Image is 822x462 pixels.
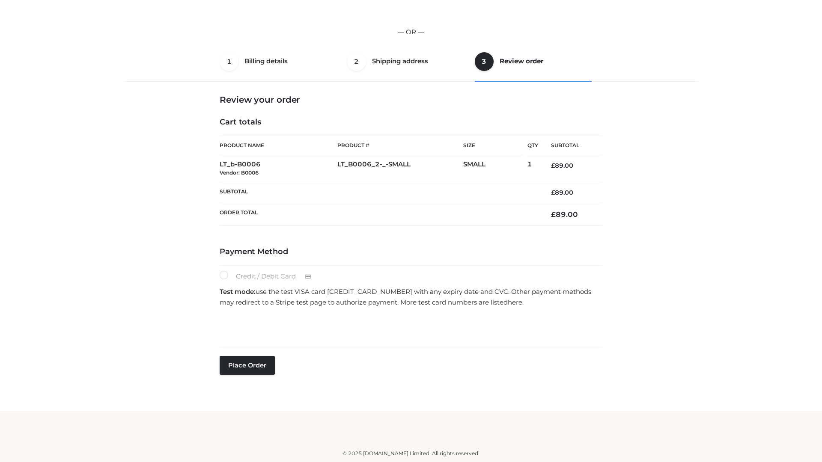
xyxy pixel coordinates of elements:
span: £ [551,210,556,219]
h4: Payment Method [220,247,602,257]
th: Subtotal [220,182,538,203]
th: Product # [337,136,463,155]
div: © 2025 [DOMAIN_NAME] Limited. All rights reserved. [127,449,695,458]
bdi: 89.00 [551,210,578,219]
td: LT_b-B0006 [220,155,337,182]
th: Subtotal [538,136,602,155]
span: £ [551,189,555,196]
span: £ [551,162,555,169]
label: Credit / Debit Card [220,271,320,282]
th: Order Total [220,203,538,226]
th: Product Name [220,136,337,155]
td: 1 [527,155,538,182]
a: here [508,298,522,306]
small: Vendor: B0006 [220,169,259,176]
bdi: 89.00 [551,189,573,196]
h4: Cart totals [220,118,602,127]
button: Place order [220,356,275,375]
h3: Review your order [220,95,602,105]
bdi: 89.00 [551,162,573,169]
strong: Test mode: [220,287,256,296]
td: LT_B0006_2-_-SMALL [337,155,463,182]
td: SMALL [463,155,527,182]
th: Size [463,136,523,155]
th: Qty [527,136,538,155]
img: Credit / Debit Card [300,272,316,282]
iframe: Secure payment input frame [218,311,601,342]
p: use the test VISA card [CREDIT_CARD_NUMBER] with any expiry date and CVC. Other payment methods m... [220,286,602,308]
p: — OR — [127,27,695,38]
